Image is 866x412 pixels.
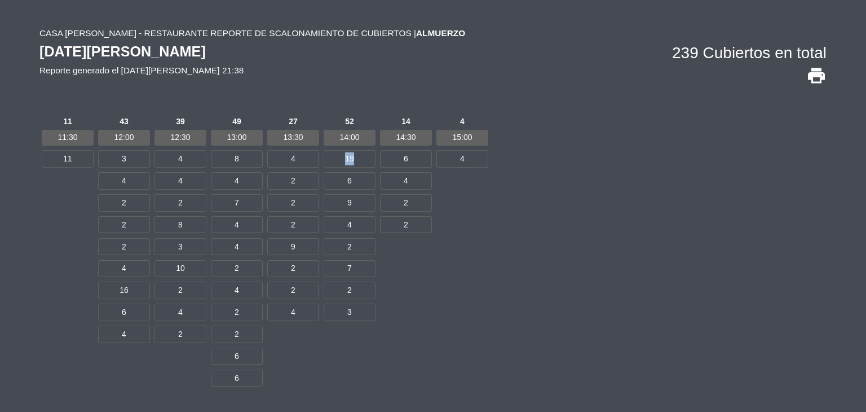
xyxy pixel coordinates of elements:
span: 2 [267,260,319,277]
span: 6 [211,370,263,387]
span: 11 [42,113,94,129]
span: 4 [267,304,319,321]
span: 4 [98,326,150,343]
span: 14:00 [324,130,375,146]
span: 4 [267,150,319,167]
div: 239 Cubiertos en total [672,40,827,66]
span: 13:00 [211,130,263,146]
span: 4 [154,304,206,321]
span: 2 [154,326,206,343]
div: Reporte generado el [DATE][PERSON_NAME] 21:38 [39,63,244,77]
span: 2 [154,282,206,299]
span: 2 [267,194,319,211]
span: 12:30 [154,130,206,146]
span: 4 [154,150,206,167]
span: 2 [324,238,375,255]
span: 6 [324,172,375,189]
span: 4 [324,216,375,233]
span: 7 [211,194,263,211]
span: 4 [211,282,263,299]
span: 8 [154,216,206,233]
span: 16 [98,282,150,299]
span: 2 [98,216,150,233]
span: 2 [380,194,432,211]
span: 2 [267,216,319,233]
span: 12:00 [98,130,150,146]
div: [DATE][PERSON_NAME] [39,40,244,63]
span: 4 [380,172,432,189]
span: 4 [436,113,488,129]
span: 2 [324,282,375,299]
span: 4 [211,172,263,189]
span: 11:30 [42,130,94,146]
span: 10 [154,260,206,277]
span: 2 [98,238,150,255]
span: 4 [211,238,263,255]
span: 4 [98,260,150,277]
span: 49 [211,113,263,129]
span: 27 [267,113,319,129]
span: 2 [267,172,319,189]
span: 2 [211,260,263,277]
span: 3 [98,150,150,167]
span: 6 [98,304,150,321]
span: 2 [380,216,432,233]
span: 19 [324,150,375,167]
span: 6 [211,348,263,365]
strong: Almuerzo [416,28,465,38]
span: 14 [380,113,432,129]
span: 2 [154,194,206,211]
span: 4 [211,216,263,233]
span: 7 [324,260,375,277]
span: 13:30 [267,130,319,146]
span: 4 [98,172,150,189]
span: 2 [211,304,263,321]
span: 3 [154,238,206,255]
span: 14:30 [380,130,432,146]
span: 39 [154,113,206,129]
span: 43 [98,113,150,129]
span: 2 [211,326,263,343]
span: 6 [380,150,432,167]
span: 9 [324,194,375,211]
div: Casa [PERSON_NAME] - Restaurante Reporte de scalonamiento de cubiertos | [39,26,827,40]
span: 11 [42,150,94,167]
span: 9 [267,238,319,255]
span: 2 [267,282,319,299]
span: 15:00 [436,130,488,146]
span: 4 [154,172,206,189]
span: 2 [98,194,150,211]
span: 3 [324,304,375,321]
span: 4 [436,150,488,167]
span: 8 [211,150,263,167]
span: 52 [324,113,375,129]
i: print [806,65,827,86]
